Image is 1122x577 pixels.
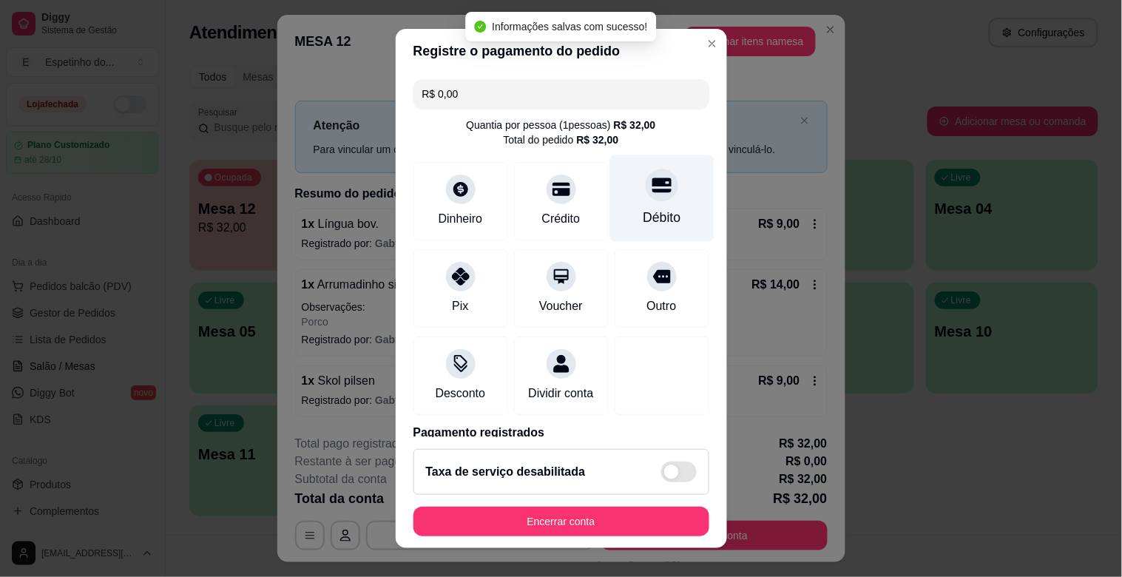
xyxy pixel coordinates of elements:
span: check-circle [474,21,486,33]
button: Encerrar conta [413,507,709,536]
div: Dinheiro [439,210,483,228]
div: R$ 32,00 [614,118,656,132]
h2: Taxa de serviço desabilitada [426,463,586,481]
div: Desconto [436,385,486,402]
div: Débito [643,208,680,227]
div: Dividir conta [528,385,593,402]
div: R$ 32,00 [577,132,619,147]
input: Ex.: hambúrguer de cordeiro [422,79,700,109]
div: Quantia por pessoa ( 1 pessoas) [466,118,655,132]
div: Total do pedido [504,132,619,147]
div: Pix [452,297,468,315]
button: Close [700,32,724,55]
span: Informações salvas com sucesso! [492,21,647,33]
div: Outro [646,297,676,315]
p: Pagamento registrados [413,424,709,442]
div: Crédito [542,210,581,228]
header: Registre o pagamento do pedido [396,29,727,73]
div: Voucher [539,297,583,315]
